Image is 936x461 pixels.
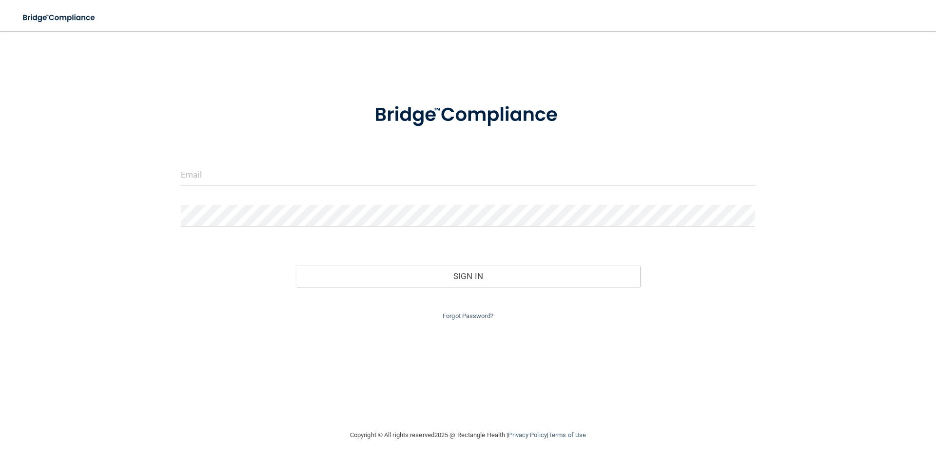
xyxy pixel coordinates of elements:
[548,431,586,439] a: Terms of Use
[15,8,104,28] img: bridge_compliance_login_screen.278c3ca4.svg
[354,90,582,140] img: bridge_compliance_login_screen.278c3ca4.svg
[508,431,546,439] a: Privacy Policy
[181,164,755,186] input: Email
[296,265,641,287] button: Sign In
[443,312,493,320] a: Forgot Password?
[290,420,646,451] div: Copyright © All rights reserved 2025 @ Rectangle Health | |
